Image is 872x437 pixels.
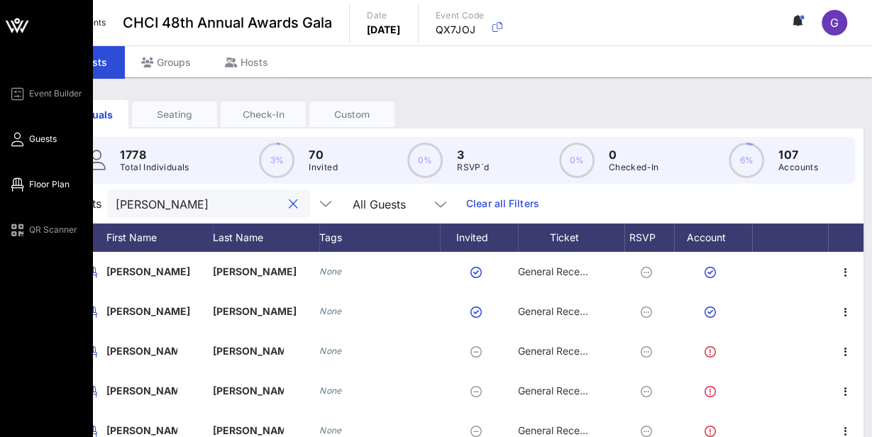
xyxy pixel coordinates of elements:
[822,10,847,35] div: G
[124,46,208,78] div: Groups
[518,385,603,397] span: General Reception
[319,266,342,277] i: None
[106,331,177,371] p: [PERSON_NAME]
[309,160,338,175] p: Invited
[624,223,674,252] div: RSVP
[778,146,818,163] p: 107
[319,425,342,436] i: None
[830,16,839,30] span: G
[106,305,190,317] span: [PERSON_NAME]
[213,371,284,411] p: [PERSON_NAME] B…
[518,223,624,252] div: Ticket
[132,108,217,121] div: Seating
[106,371,177,411] p: [PERSON_NAME]
[367,9,401,23] p: Date
[674,223,752,252] div: Account
[319,385,342,396] i: None
[440,223,518,252] div: Invited
[609,146,659,163] p: 0
[518,345,603,357] span: General Reception
[208,46,285,78] div: Hosts
[123,12,332,33] span: CHCI 48th Annual Awards Gala
[213,265,297,277] span: [PERSON_NAME]
[29,223,77,236] span: QR Scanner
[309,108,394,121] div: Custom
[106,265,190,277] span: [PERSON_NAME]
[319,306,342,316] i: None
[213,331,284,371] p: [PERSON_NAME]
[319,223,440,252] div: Tags
[319,345,342,356] i: None
[344,189,458,218] div: All Guests
[466,196,539,211] a: Clear all Filters
[518,424,603,436] span: General Reception
[29,178,70,191] span: Floor Plan
[353,198,406,211] div: All Guests
[9,221,77,238] a: QR Scanner
[289,197,298,211] button: clear icon
[9,131,57,148] a: Guests
[609,160,659,175] p: Checked-In
[518,305,603,317] span: General Reception
[457,160,489,175] p: RSVP`d
[29,133,57,145] span: Guests
[120,146,189,163] p: 1778
[778,160,818,175] p: Accounts
[436,9,485,23] p: Event Code
[309,146,338,163] p: 70
[29,87,82,100] span: Event Builder
[367,23,401,37] p: [DATE]
[9,85,82,102] a: Event Builder
[213,223,319,252] div: Last Name
[436,23,485,37] p: QX7JOJ
[120,160,189,175] p: Total Individuals
[518,265,603,277] span: General Reception
[213,305,297,317] span: [PERSON_NAME]
[457,146,489,163] p: 3
[221,108,306,121] div: Check-In
[106,223,213,252] div: First Name
[9,176,70,193] a: Floor Plan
